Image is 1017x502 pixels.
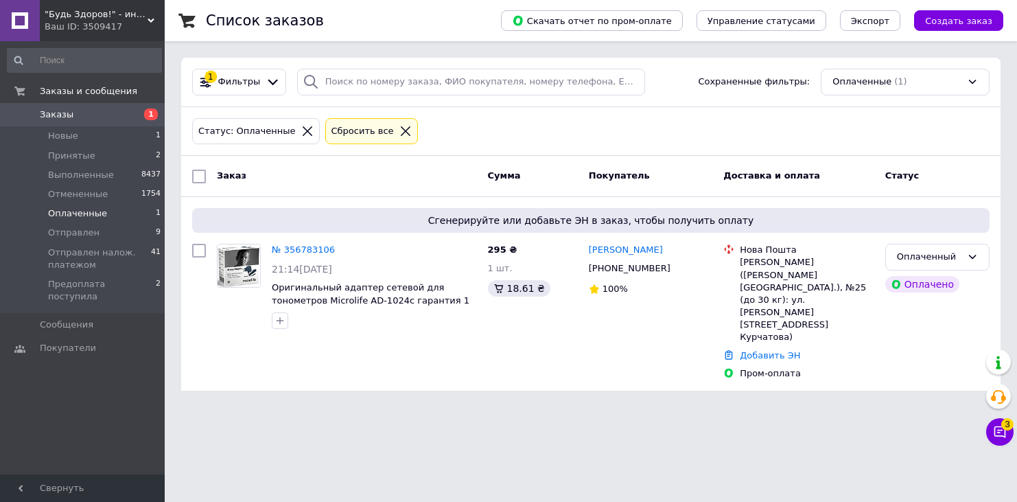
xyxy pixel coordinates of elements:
[986,418,1014,446] button: Чат с покупателем3
[740,350,800,361] a: Добавить ЭН
[900,15,1003,25] a: Создать заказ
[512,14,672,27] span: Скачать отчет по пром-оплате
[156,207,161,220] span: 1
[272,282,469,318] a: Оригинальный адаптер сетевой для тонометров Microlife AD-1024c гарантия 1 год
[48,227,100,239] span: Отправлен
[217,244,261,288] a: Фото товару
[40,342,96,354] span: Покупатели
[603,284,628,294] span: 100%
[586,260,673,277] div: [PHONE_NUMBER]
[7,48,162,73] input: Поиск
[740,244,874,256] div: Нова Пошта
[851,16,889,26] span: Экспорт
[206,12,324,29] h1: Список заказов
[218,244,259,287] img: Фото товару
[589,244,663,257] a: [PERSON_NAME]
[48,169,114,181] span: Выполненные
[697,10,826,31] button: Управление статусами
[488,263,513,273] span: 1 шт.
[501,10,683,31] button: Скачать отчет по пром-оплате
[740,256,874,343] div: [PERSON_NAME] ([PERSON_NAME][GEOGRAPHIC_DATA].), №25 (до 30 кг): ул. [PERSON_NAME][STREET_ADDRESS...
[723,170,820,181] span: Доставка и оплата
[897,250,961,264] div: Оплаченный
[156,150,161,162] span: 2
[272,244,335,255] a: № 356783106
[218,76,261,89] span: Фильтры
[141,188,161,201] span: 1754
[925,16,992,26] span: Создать заказ
[740,367,874,380] div: Пром-оплата
[40,319,93,331] span: Сообщения
[156,227,161,239] span: 9
[488,280,550,297] div: 18.61 ₴
[45,21,165,33] div: Ваш ID: 3509417
[40,109,73,121] span: Заказы
[156,130,161,142] span: 1
[48,188,108,201] span: Отмененные
[151,247,161,271] span: 41
[48,150,95,162] span: Принятые
[894,76,907,87] span: (1)
[45,8,148,21] span: "Будь Здоров!" - интернет магазин товаров для здоровья
[40,85,137,98] span: Заказы и сообщения
[272,264,332,275] span: 21:14[DATE]
[204,71,217,83] div: 1
[217,170,246,181] span: Заказ
[589,170,650,181] span: Покупатель
[885,276,959,293] div: Оплачено
[156,278,161,303] span: 2
[198,214,984,227] span: Сгенерируйте или добавьте ЭН в заказ, чтобы получить оплату
[196,124,299,139] div: Статус: Оплаченные
[708,16,815,26] span: Управление статусами
[1001,418,1014,431] span: 3
[141,169,161,181] span: 8437
[48,278,156,303] span: Предоплата поступила
[488,170,521,181] span: Сумма
[698,76,810,89] span: Сохраненные фильтры:
[48,207,107,220] span: Оплаченные
[48,130,78,142] span: Новые
[914,10,1003,31] button: Создать заказ
[144,109,158,120] span: 1
[832,76,891,89] span: Оплаченные
[297,69,646,95] input: Поиск по номеру заказа, ФИО покупателя, номеру телефона, Email, номеру накладной
[885,170,920,181] span: Статус
[48,247,151,271] span: Отправлен налож. платежом
[840,10,900,31] button: Экспорт
[329,124,397,139] div: Сбросить все
[488,244,517,255] span: 295 ₴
